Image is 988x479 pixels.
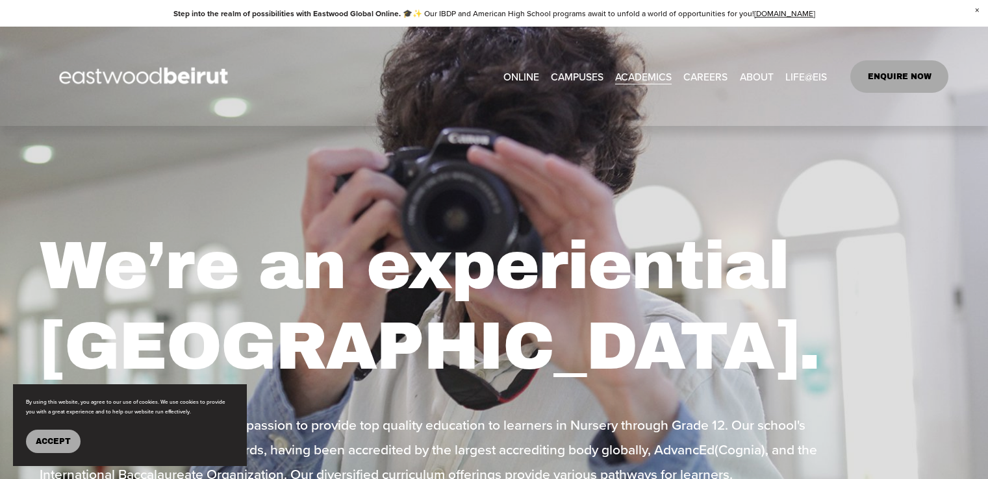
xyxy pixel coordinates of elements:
[503,66,539,86] a: ONLINE
[850,60,948,93] a: ENQUIRE NOW
[785,68,827,86] span: LIFE@EIS
[551,66,603,86] a: folder dropdown
[40,226,948,387] h1: We’re an experiential [GEOGRAPHIC_DATA].
[754,8,815,19] a: [DOMAIN_NAME]
[683,66,728,86] a: CAREERS
[551,68,603,86] span: CAMPUSES
[615,66,672,86] a: folder dropdown
[26,397,234,417] p: By using this website, you agree to our use of cookies. We use cookies to provide you with a grea...
[36,437,71,446] span: Accept
[13,384,247,466] section: Cookie banner
[785,66,827,86] a: folder dropdown
[740,66,774,86] a: folder dropdown
[740,68,774,86] span: ABOUT
[615,68,672,86] span: ACADEMICS
[26,430,81,453] button: Accept
[40,43,251,110] img: EastwoodIS Global Site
